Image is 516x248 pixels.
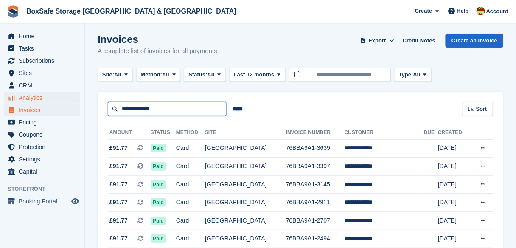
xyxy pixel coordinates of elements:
[413,70,421,79] span: All
[205,230,286,248] td: [GEOGRAPHIC_DATA]
[151,217,166,225] span: Paid
[415,7,432,15] span: Create
[19,79,70,91] span: CRM
[19,116,70,128] span: Pricing
[19,67,70,79] span: Sites
[70,196,80,206] a: Preview store
[438,126,470,140] th: Created
[109,234,128,243] span: £91.77
[457,7,469,15] span: Help
[108,126,151,140] th: Amount
[286,230,345,248] td: 76BBA9A1-2494
[151,126,177,140] th: Status
[4,116,80,128] a: menu
[7,5,20,18] img: stora-icon-8386f47178a22dfd0bd8f6a31ec36ba5ce8667c1dd55bd0f319d3a0aa187defe.svg
[184,68,225,82] button: Status: All
[151,162,166,171] span: Paid
[229,68,286,82] button: Last 12 months
[234,70,274,79] span: Last 12 months
[151,198,166,207] span: Paid
[399,34,439,48] a: Credit Notes
[286,158,345,176] td: 76BBA9A1-3397
[205,212,286,230] td: [GEOGRAPHIC_DATA]
[394,68,432,82] button: Type: All
[176,194,205,212] td: Card
[109,198,128,207] span: £91.77
[4,153,80,165] a: menu
[4,79,80,91] a: menu
[205,194,286,212] td: [GEOGRAPHIC_DATA]
[399,70,413,79] span: Type:
[286,175,345,194] td: 76BBA9A1-3145
[23,4,240,18] a: BoxSafe Storage [GEOGRAPHIC_DATA] & [GEOGRAPHIC_DATA]
[205,126,286,140] th: Site
[438,230,470,248] td: [DATE]
[4,42,80,54] a: menu
[369,37,386,45] span: Export
[151,180,166,189] span: Paid
[176,175,205,194] td: Card
[151,144,166,152] span: Paid
[19,141,70,153] span: Protection
[4,30,80,42] a: menu
[438,139,470,158] td: [DATE]
[4,104,80,116] a: menu
[19,42,70,54] span: Tasks
[176,230,205,248] td: Card
[4,195,80,207] a: menu
[286,139,345,158] td: 76BBA9A1-3639
[98,46,217,56] p: A complete list of invoices for all payments
[477,7,485,15] img: Kim
[102,70,114,79] span: Site:
[19,195,70,207] span: Booking Portal
[205,139,286,158] td: [GEOGRAPHIC_DATA]
[4,55,80,67] a: menu
[286,212,345,230] td: 76BBA9A1-2707
[424,126,438,140] th: Due
[19,55,70,67] span: Subscriptions
[151,234,166,243] span: Paid
[4,67,80,79] a: menu
[188,70,207,79] span: Status:
[176,139,205,158] td: Card
[109,216,128,225] span: £91.77
[162,70,169,79] span: All
[98,34,217,45] h1: Invoices
[438,158,470,176] td: [DATE]
[109,144,128,152] span: £91.77
[486,7,508,16] span: Account
[19,30,70,42] span: Home
[438,175,470,194] td: [DATE]
[446,34,503,48] a: Create an Invoice
[286,126,345,140] th: Invoice Number
[438,212,470,230] td: [DATE]
[4,166,80,178] a: menu
[109,162,128,171] span: £91.77
[176,158,205,176] td: Card
[205,175,286,194] td: [GEOGRAPHIC_DATA]
[19,104,70,116] span: Invoices
[136,68,181,82] button: Method: All
[345,126,424,140] th: Customer
[98,68,133,82] button: Site: All
[208,70,215,79] span: All
[476,105,487,113] span: Sort
[286,194,345,212] td: 76BBA9A1-2911
[19,129,70,141] span: Coupons
[4,129,80,141] a: menu
[176,212,205,230] td: Card
[19,166,70,178] span: Capital
[176,126,205,140] th: Method
[8,185,84,193] span: Storefront
[4,141,80,153] a: menu
[438,194,470,212] td: [DATE]
[109,180,128,189] span: £91.77
[141,70,163,79] span: Method:
[114,70,121,79] span: All
[4,92,80,104] a: menu
[359,34,396,48] button: Export
[19,153,70,165] span: Settings
[205,158,286,176] td: [GEOGRAPHIC_DATA]
[19,92,70,104] span: Analytics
